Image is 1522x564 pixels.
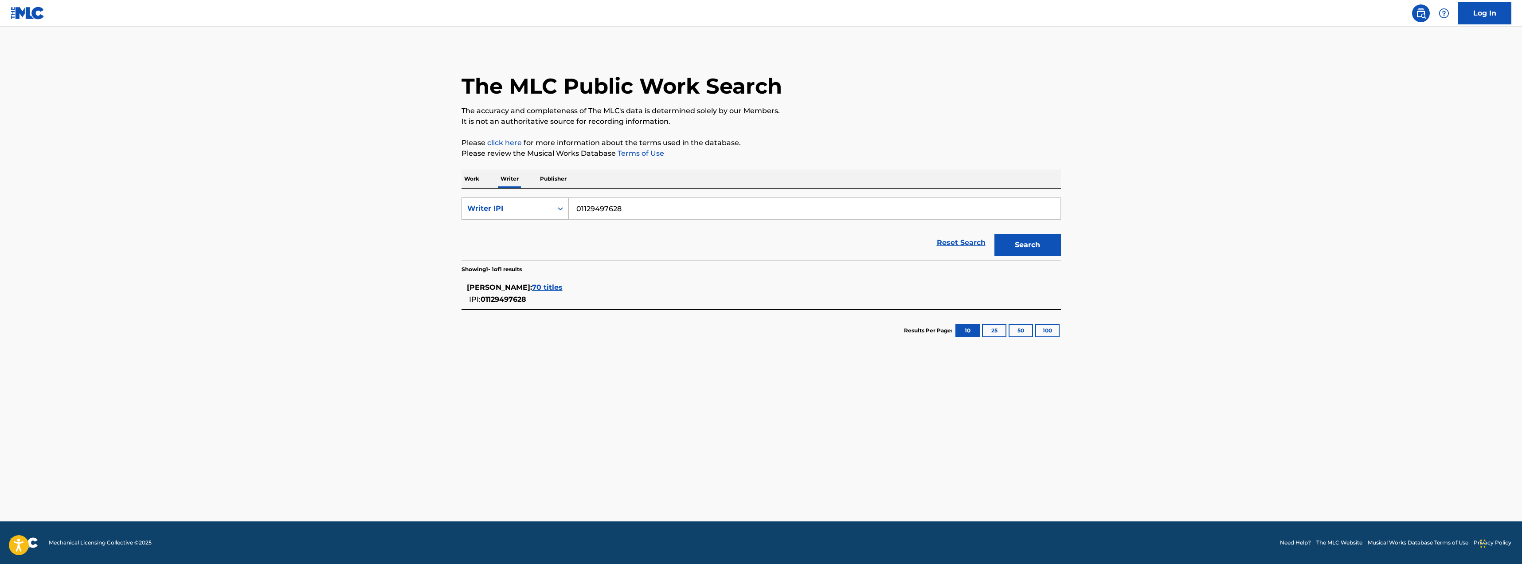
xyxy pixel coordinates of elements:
[1368,539,1468,547] a: Musical Works Database Terms of Use
[1416,8,1426,19] img: search
[469,295,481,304] span: IPI:
[1316,539,1362,547] a: The MLC Website
[481,295,526,304] span: 01129497628
[1458,2,1511,24] a: Log In
[1035,324,1060,337] button: 100
[982,324,1006,337] button: 25
[11,7,45,20] img: MLC Logo
[11,537,38,548] img: logo
[462,197,1061,260] form: Search Form
[462,170,482,188] p: Work
[616,149,664,158] a: Terms of Use
[994,234,1061,256] button: Search
[462,265,522,273] p: Showing 1 - 1 of 1 results
[904,327,955,335] p: Results Per Page:
[462,106,1061,116] p: The accuracy and completeness of The MLC's data is determined solely by our Members.
[1480,530,1486,557] div: Drag
[462,116,1061,127] p: It is not an authoritative source for recording information.
[1280,539,1311,547] a: Need Help?
[1478,521,1522,564] iframe: Chat Widget
[49,539,152,547] span: Mechanical Licensing Collective © 2025
[955,324,980,337] button: 10
[467,283,532,292] span: [PERSON_NAME] :
[467,203,547,214] div: Writer IPI
[462,148,1061,159] p: Please review the Musical Works Database
[1009,324,1033,337] button: 50
[532,283,563,292] span: 70 titles
[1439,8,1449,19] img: help
[498,170,521,188] p: Writer
[537,170,569,188] p: Publisher
[462,138,1061,148] p: Please for more information about the terms used in the database.
[932,233,990,252] a: Reset Search
[1435,4,1453,22] div: Help
[462,73,782,99] h1: The MLC Public Work Search
[1412,4,1430,22] a: Public Search
[487,138,522,147] a: click here
[1474,539,1511,547] a: Privacy Policy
